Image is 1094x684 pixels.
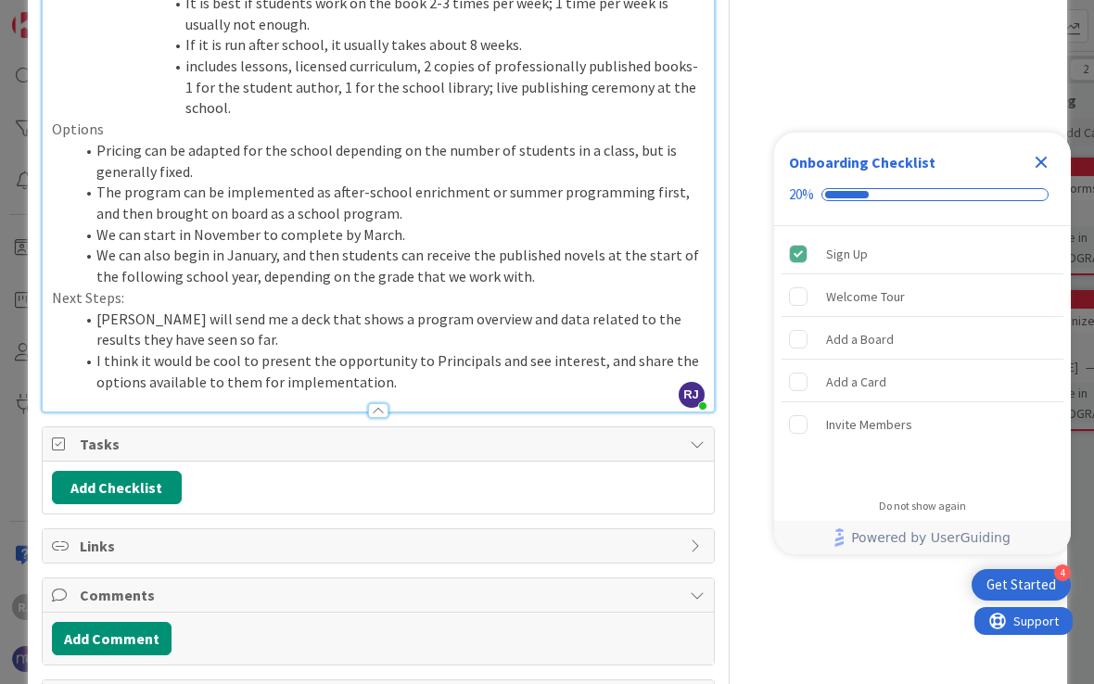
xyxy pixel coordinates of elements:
[782,404,1063,445] div: Invite Members is incomplete.
[879,499,966,513] div: Do not show again
[74,56,705,119] li: includes lessons, licensed curriculum, 2 copies of professionally published books- 1 for the stud...
[851,526,1011,549] span: Powered by UserGuiding
[826,243,868,265] div: Sign Up
[972,569,1071,601] div: Open Get Started checklist, remaining modules: 4
[679,382,705,408] span: RJ
[826,413,912,436] div: Invite Members
[80,535,681,557] span: Links
[74,224,705,246] li: We can start in November to complete by March.
[782,234,1063,274] div: Sign Up is complete.
[782,361,1063,402] div: Add a Card is incomplete.
[1026,147,1056,177] div: Close Checklist
[789,186,1056,203] div: Checklist progress: 20%
[782,319,1063,360] div: Add a Board is incomplete.
[789,186,814,203] div: 20%
[80,584,681,606] span: Comments
[52,622,172,655] button: Add Comment
[74,34,705,56] li: If it is run after school, it usually takes about 8 weeks.
[774,521,1071,554] div: Footer
[782,276,1063,317] div: Welcome Tour is incomplete.
[80,433,681,455] span: Tasks
[74,350,705,392] li: I think it would be cool to present the opportunity to Principals and see interest, and share the...
[826,328,894,350] div: Add a Board
[986,576,1056,594] div: Get Started
[783,521,1062,554] a: Powered by UserGuiding
[826,285,905,308] div: Welcome Tour
[52,119,705,140] p: Options
[1054,564,1071,581] div: 4
[74,182,705,223] li: The program can be implemented as after-school enrichment or summer programming first, and then b...
[52,471,182,504] button: Add Checklist
[74,245,705,286] li: We can also begin in January, and then students can receive the published novels at the start of ...
[74,140,705,182] li: Pricing can be adapted for the school depending on the number of students in a class, but is gene...
[774,133,1071,554] div: Checklist Container
[39,3,84,25] span: Support
[774,226,1071,487] div: Checklist items
[789,151,935,173] div: Onboarding Checklist
[52,287,705,309] p: Next Steps:
[826,371,886,393] div: Add a Card
[74,309,705,350] li: [PERSON_NAME] will send me a deck that shows a program overview and data related to the results t...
